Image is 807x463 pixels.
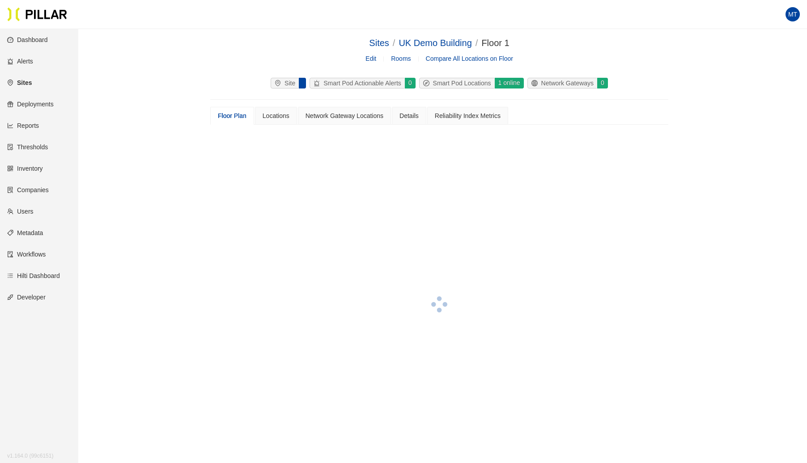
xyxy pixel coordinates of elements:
div: 0 [404,78,416,88]
a: Compare All Locations on Floor [426,55,513,62]
a: solutionCompanies [7,186,49,194]
a: environmentSites [7,79,32,86]
div: Network Gateway Locations [306,111,383,121]
a: apiDeveloper [7,294,46,301]
a: alertSmart Pod Actionable Alerts0 [308,78,417,88]
div: Floor Plan [218,111,246,121]
a: giftDeployments [7,101,54,108]
span: / [393,38,395,48]
a: dashboardDashboard [7,36,48,43]
a: Rooms [391,55,411,62]
div: Network Gateways [528,78,597,88]
div: Smart Pod Actionable Alerts [310,78,405,88]
a: teamUsers [7,208,34,215]
a: barsHilti Dashboard [7,272,60,279]
a: qrcodeInventory [7,165,43,172]
div: Smart Pod Locations [420,78,495,88]
a: auditWorkflows [7,251,46,258]
span: / [476,38,478,48]
a: UK Demo Building [399,38,471,48]
div: Site [271,78,299,88]
div: Details [399,111,419,121]
a: Edit [365,54,376,63]
span: global [531,80,541,86]
a: line-chartReports [7,122,39,129]
div: Locations [263,111,289,121]
span: MT [788,7,797,21]
div: 0 [597,78,608,88]
span: Floor 1 [481,38,509,48]
a: Sites [369,38,389,48]
a: tagMetadata [7,229,43,236]
img: Pillar Technologies [7,7,67,21]
span: environment [275,80,285,86]
span: alert [314,80,323,86]
div: 1 online [494,78,524,88]
span: compass [423,80,433,86]
div: Reliability Index Metrics [435,111,501,121]
a: alertAlerts [7,58,33,65]
a: exceptionThresholds [7,143,48,151]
